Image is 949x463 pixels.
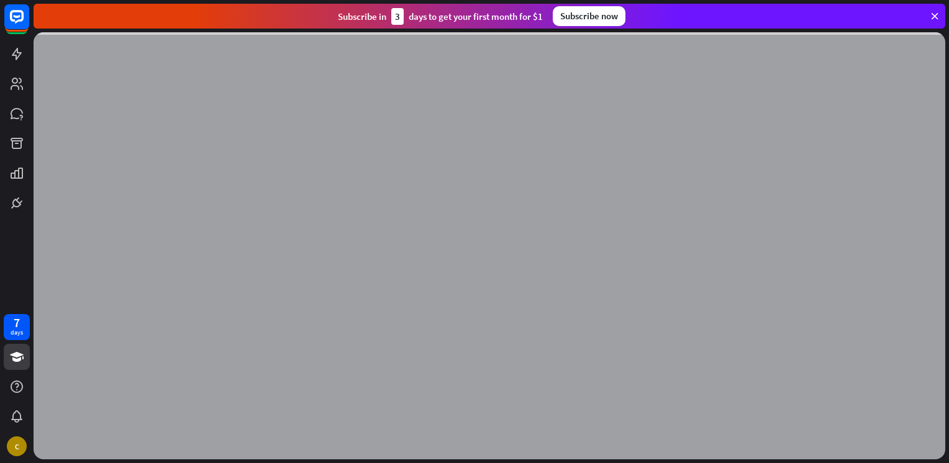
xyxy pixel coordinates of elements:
div: 3 [391,8,404,25]
div: days [11,328,23,337]
a: 7 days [4,314,30,340]
div: Subscribe in days to get your first month for $1 [338,8,543,25]
div: 7 [14,317,20,328]
div: Subscribe now [553,6,625,26]
div: C [7,436,27,456]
